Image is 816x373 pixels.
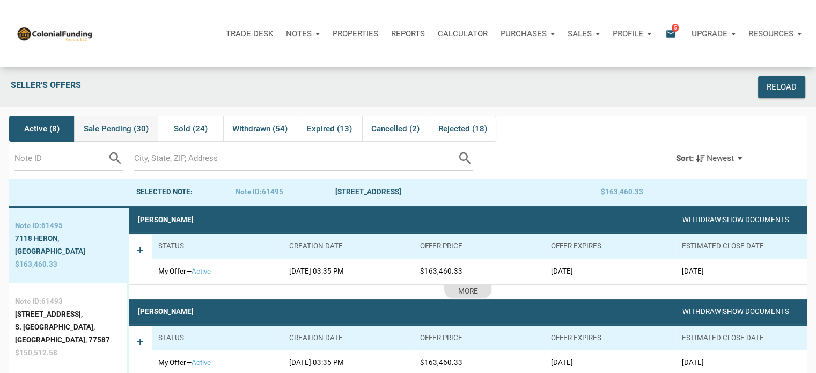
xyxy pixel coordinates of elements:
[568,29,592,39] p: Sales
[297,116,362,142] div: Expired (13)
[138,305,194,318] div: [PERSON_NAME]
[494,18,561,50] button: Purchases
[414,326,545,350] th: Offer price
[24,122,60,135] span: Active (8)
[429,116,496,142] div: Rejected (18)
[613,29,643,39] p: Profile
[721,308,723,316] span: |
[186,359,192,367] span: —
[174,122,208,135] span: Sold (24)
[682,308,721,316] a: Withdraw
[41,297,63,305] span: 61493
[192,359,211,367] span: active
[138,214,194,226] div: [PERSON_NAME]
[676,152,746,165] button: Sort:Newest
[283,234,414,259] th: Creation date
[333,29,378,39] p: Properties
[226,29,273,39] p: Trade Desk
[414,234,545,259] th: Offer price
[444,285,491,298] button: More
[371,122,420,135] span: Cancelled (2)
[283,326,414,350] th: Creation date
[672,23,679,32] span: 5
[326,18,385,50] a: Properties
[335,186,601,199] div: [STREET_ADDRESS]
[134,147,457,171] input: City, State, ZIP, Address
[152,326,283,350] th: Status
[286,29,312,39] p: Notes
[219,18,280,50] button: Trade Desk
[137,335,144,367] span: +
[280,18,326,50] button: Notes
[664,27,677,40] i: email
[742,18,808,50] button: Resources
[307,122,352,135] span: Expired (13)
[438,29,488,39] p: Calculator
[391,29,425,39] p: Reports
[545,234,676,259] th: Offer Expires
[74,116,157,142] div: Sale Pending (30)
[682,216,721,224] a: Withdraw
[458,286,478,298] div: More
[15,321,121,347] div: S. [GEOGRAPHIC_DATA], [GEOGRAPHIC_DATA], 77587
[692,29,727,39] p: Upgrade
[15,308,121,321] div: [STREET_ADDRESS],
[158,359,186,367] span: My Offer
[223,116,297,142] div: Withdrawn (54)
[186,267,192,275] span: —
[283,259,414,283] td: [DATE] 03:35 PM
[600,186,700,199] div: $163,460.33
[676,234,807,259] th: Estimated Close Date
[152,234,283,259] th: Status
[158,116,223,142] div: Sold (24)
[15,347,121,360] div: $150,512.58
[676,259,807,283] td: [DATE]
[676,153,694,163] div: Sort:
[657,18,685,50] button: email5
[545,326,676,350] th: Offer Expires
[15,297,41,305] span: Note ID:
[9,116,75,142] div: Active (8)
[748,29,793,39] p: Resources
[5,76,650,98] div: Seller's Offers
[721,216,723,224] span: |
[136,186,236,199] div: Selected note:
[758,76,805,98] button: Reload
[438,122,487,135] span: Rejected (18)
[232,122,288,135] span: Withdrawn (54)
[362,116,429,142] div: Cancelled (2)
[561,18,606,50] button: Sales
[606,18,658,50] button: Profile
[192,267,211,275] span: active
[685,18,742,50] button: Upgrade
[16,26,93,41] img: NoteUnlimited
[723,216,789,224] a: Show Documents
[501,29,547,39] p: Purchases
[676,326,807,350] th: Estimated Close Date
[767,81,797,93] div: Reload
[385,18,431,50] button: Reports
[545,259,676,283] td: [DATE]
[414,259,545,283] td: $163,460.33
[158,267,186,275] span: My Offer
[137,243,144,275] span: +
[107,150,123,166] i: search
[723,308,789,316] a: Show Documents
[262,188,283,196] span: 61495
[457,150,473,166] i: search
[236,188,262,196] span: Note ID:
[84,122,149,135] span: Sale Pending (30)
[431,18,494,50] a: Calculator
[707,153,734,163] span: Newest
[14,147,107,171] input: Note ID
